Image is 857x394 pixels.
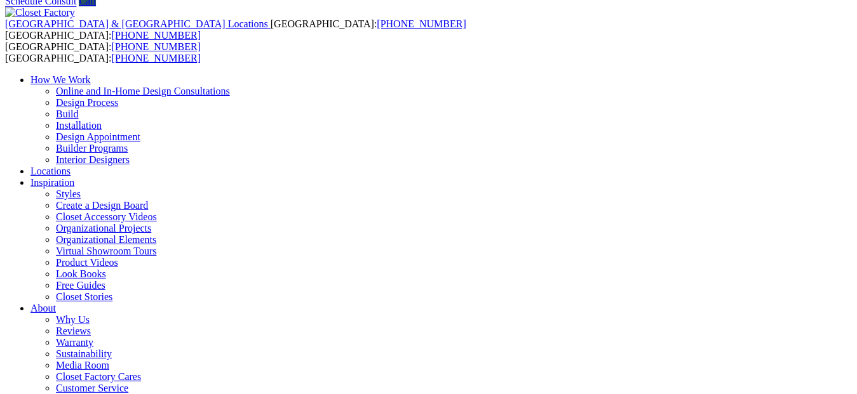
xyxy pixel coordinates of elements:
[56,257,118,268] a: Product Videos
[56,223,151,233] a: Organizational Projects
[56,246,157,256] a: Virtual Showroom Tours
[56,348,112,359] a: Sustainability
[5,18,271,29] a: [GEOGRAPHIC_DATA] & [GEOGRAPHIC_DATA] Locations
[56,97,118,108] a: Design Process
[56,120,102,131] a: Installation
[377,18,466,29] a: [PHONE_NUMBER]
[56,291,112,302] a: Closet Stories
[56,383,128,393] a: Customer Service
[56,325,91,336] a: Reviews
[56,234,156,245] a: Organizational Elements
[30,177,74,188] a: Inspiration
[56,131,140,142] a: Design Appointment
[56,371,141,382] a: Closet Factory Cares
[56,360,109,371] a: Media Room
[56,108,79,119] a: Build
[5,41,201,63] span: [GEOGRAPHIC_DATA]: [GEOGRAPHIC_DATA]:
[56,337,93,348] a: Warranty
[112,53,201,63] a: [PHONE_NUMBER]
[30,166,71,176] a: Locations
[56,314,90,325] a: Why Us
[5,7,75,18] img: Closet Factory
[112,30,201,41] a: [PHONE_NUMBER]
[56,211,157,222] a: Closet Accessory Videos
[56,268,106,279] a: Look Books
[112,41,201,52] a: [PHONE_NUMBER]
[30,303,56,313] a: About
[56,188,81,199] a: Styles
[56,143,128,154] a: Builder Programs
[56,280,105,291] a: Free Guides
[5,18,466,41] span: [GEOGRAPHIC_DATA]: [GEOGRAPHIC_DATA]:
[56,86,230,96] a: Online and In-Home Design Consultations
[30,74,91,85] a: How We Work
[56,154,130,165] a: Interior Designers
[5,18,268,29] span: [GEOGRAPHIC_DATA] & [GEOGRAPHIC_DATA] Locations
[56,200,148,211] a: Create a Design Board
